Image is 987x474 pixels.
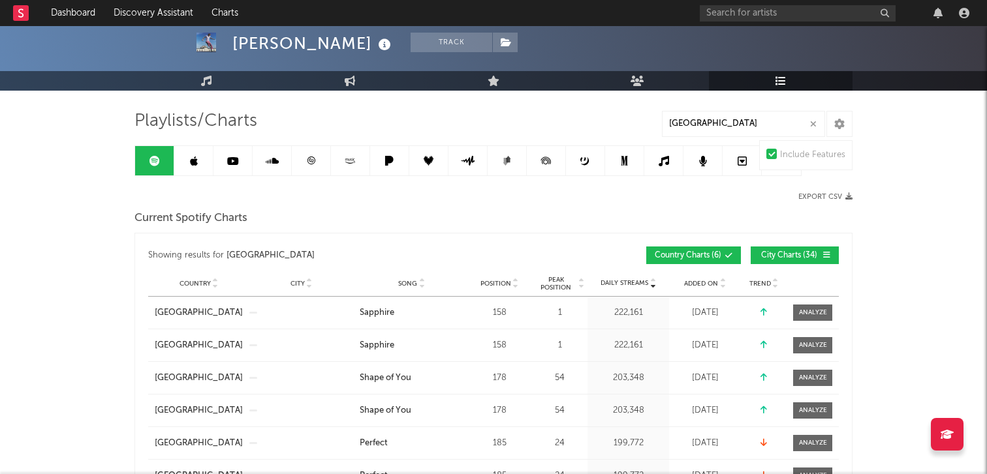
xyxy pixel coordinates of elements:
[470,404,529,417] div: 178
[662,111,825,137] input: Search Playlists/Charts
[655,252,721,259] span: Country Charts ( 6 )
[360,372,411,385] div: Shape of You
[227,248,315,263] div: [GEOGRAPHIC_DATA]
[672,339,738,352] div: [DATE]
[535,339,584,352] div: 1
[749,280,771,288] span: Trend
[155,372,243,385] a: [GEOGRAPHIC_DATA]
[535,437,584,450] div: 24
[672,306,738,319] div: [DATE]
[470,339,529,352] div: 158
[780,147,845,163] div: Include Features
[535,372,584,385] div: 54
[591,339,666,352] div: 222,161
[360,372,463,385] a: Shape of You
[751,246,839,264] button: City Charts(34)
[398,280,417,288] span: Song
[290,280,305,288] span: City
[591,372,666,385] div: 203,348
[470,437,529,450] div: 185
[798,193,853,201] button: Export CSV
[591,404,666,417] div: 203,348
[535,404,584,417] div: 54
[535,276,576,291] span: Peak Position
[360,306,394,319] div: Sapphire
[360,437,463,450] a: Perfect
[360,339,394,352] div: Sapphire
[155,437,243,450] a: [GEOGRAPHIC_DATA]
[232,33,394,54] div: [PERSON_NAME]
[360,306,463,319] a: Sapphire
[180,280,211,288] span: Country
[535,306,584,319] div: 1
[360,404,463,417] a: Shape of You
[672,437,738,450] div: [DATE]
[591,306,666,319] div: 222,161
[360,404,411,417] div: Shape of You
[480,280,511,288] span: Position
[759,252,819,259] span: City Charts ( 34 )
[684,280,718,288] span: Added On
[672,404,738,417] div: [DATE]
[134,113,257,129] span: Playlists/Charts
[700,5,896,22] input: Search for artists
[470,372,529,385] div: 178
[360,437,388,450] div: Perfect
[155,306,243,319] a: [GEOGRAPHIC_DATA]
[155,339,243,352] a: [GEOGRAPHIC_DATA]
[470,306,529,319] div: 158
[411,33,492,52] button: Track
[148,246,493,264] div: Showing results for
[155,404,243,417] a: [GEOGRAPHIC_DATA]
[134,211,247,226] span: Current Spotify Charts
[601,278,648,288] span: Daily Streams
[672,372,738,385] div: [DATE]
[360,339,463,352] a: Sapphire
[646,246,741,264] button: Country Charts(6)
[591,437,666,450] div: 199,772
